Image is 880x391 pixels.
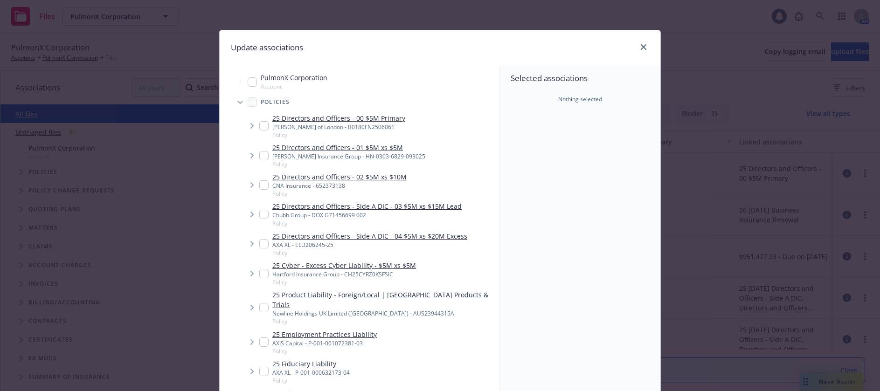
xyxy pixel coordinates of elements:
[272,220,462,227] span: Policy
[272,190,407,198] span: Policy
[272,377,350,384] span: Policy
[272,172,407,182] a: 25 Directors and Officers - 02 $5M xs $10M
[272,249,467,257] span: Policy
[638,41,649,53] a: close
[261,99,290,105] span: Policies
[272,131,405,139] span: Policy
[272,278,416,286] span: Policy
[272,152,425,160] div: [PERSON_NAME] Insurance Group - HN-0303-6829-093025
[272,182,407,190] div: CNA Insurance - 652373138
[231,41,303,54] h1: Update associations
[272,347,377,355] span: Policy
[272,270,416,278] div: Hartford Insurance Group - CH25CYRZ0KSFSIC
[272,329,377,339] a: 25 Employment Practices Liability
[511,73,649,84] span: Selected associations
[272,113,405,123] a: 25 Directors and Officers - 00 $5M Primary
[272,261,416,270] a: 25 Cyber - Excess Cyber Liability - $5M xs $5M
[261,73,327,82] span: PulmonX Corporation
[272,339,377,347] div: AXIS Capital - P-001-001072381-03
[272,309,495,317] div: Newline Holdings UK Limited ([GEOGRAPHIC_DATA]) - AUS23944315A
[261,82,327,90] span: Account
[272,160,425,168] span: Policy
[272,317,495,325] span: Policy
[272,211,462,219] div: Chubb Group - DOX G71456699 002
[272,290,495,309] a: 25 Product Liability - Foreign/Local | [GEOGRAPHIC_DATA] Products & Trials
[558,95,602,103] span: Nothing selected
[272,201,462,211] a: 25 Directors and Officers - Side A DIC - 03 $5M xs $15M Lead
[272,123,405,131] div: [PERSON_NAME] of London - B0180FN2506061
[272,143,425,152] a: 25 Directors and Officers - 01 $5M xs $5M
[272,359,350,369] a: 25 Fiduciary Liability
[272,369,350,377] div: AXA XL - P-001-000632173-04
[272,231,467,241] a: 25 Directors and Officers - Side A DIC - 04 $5M xs $20M Excess
[272,241,467,249] div: AXA XL - ELU206245-25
